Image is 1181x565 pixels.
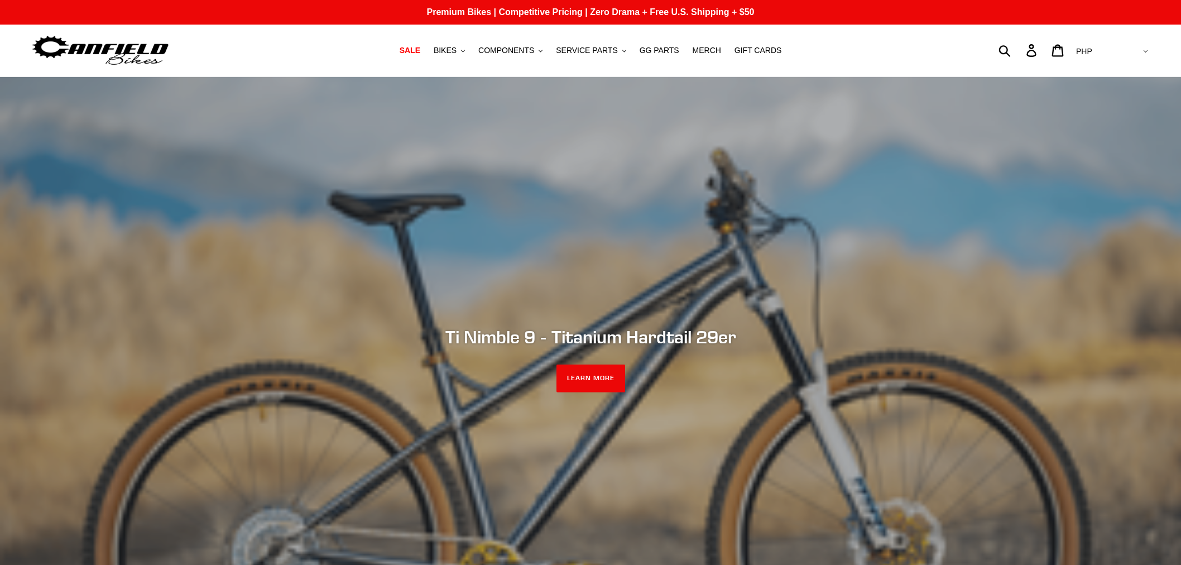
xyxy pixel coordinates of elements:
[556,46,617,55] span: SERVICE PARTS
[478,46,534,55] span: COMPONENTS
[734,46,782,55] span: GIFT CARDS
[693,46,721,55] span: MERCH
[473,43,548,58] button: COMPONENTS
[640,46,679,55] span: GG PARTS
[434,46,457,55] span: BIKES
[687,43,727,58] a: MERCH
[556,365,625,392] a: LEARN MORE
[428,43,471,58] button: BIKES
[394,43,426,58] a: SALE
[400,46,420,55] span: SALE
[550,43,631,58] button: SERVICE PARTS
[729,43,788,58] a: GIFT CARDS
[31,33,170,68] img: Canfield Bikes
[287,326,895,347] h2: Ti Nimble 9 - Titanium Hardtail 29er
[1005,38,1033,63] input: Search
[634,43,685,58] a: GG PARTS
